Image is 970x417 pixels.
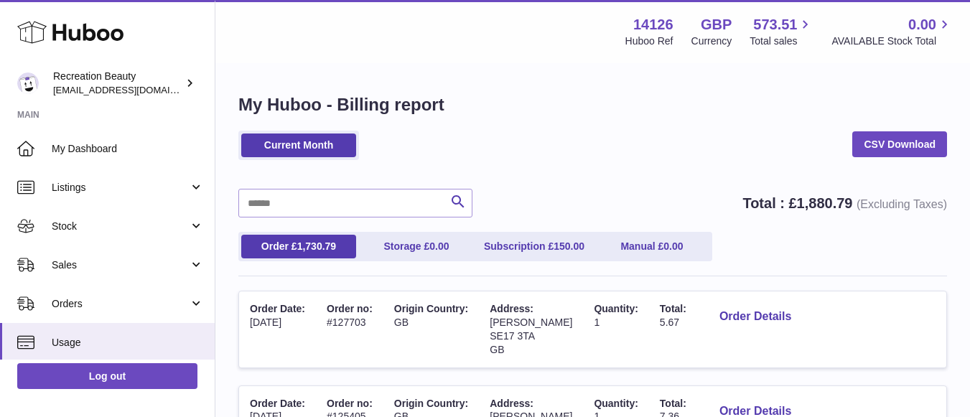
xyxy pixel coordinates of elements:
span: Total: [660,398,686,409]
strong: GBP [701,15,732,34]
span: 150.00 [554,240,584,252]
span: Origin Country: [394,303,468,314]
span: 0.00 [908,15,936,34]
a: Log out [17,363,197,389]
strong: 14126 [633,15,673,34]
td: [DATE] [239,291,316,367]
button: Order Details [708,302,803,332]
img: internalAdmin-14126@internal.huboo.com [17,72,39,94]
span: Address: [490,398,533,409]
a: 0.00 AVAILABLE Stock Total [831,15,953,48]
span: AVAILABLE Stock Total [831,34,953,48]
a: CSV Download [852,131,947,157]
span: 0.00 [429,240,449,252]
td: #127703 [316,291,383,367]
td: 1 [583,291,648,367]
span: (Excluding Taxes) [857,198,947,210]
span: 1,880.79 [797,195,853,211]
a: Storage £0.00 [359,235,474,258]
td: GB [383,291,479,367]
span: Address: [490,303,533,314]
span: Order no: [327,303,373,314]
span: [PERSON_NAME] [490,317,572,328]
span: 1,730.79 [297,240,337,252]
a: Order £1,730.79 [241,235,356,258]
span: Quantity: [594,398,638,409]
span: Origin Country: [394,398,468,409]
strong: Total : £ [742,195,947,211]
span: 0.00 [663,240,683,252]
span: 5.67 [660,317,679,328]
span: Order no: [327,398,373,409]
a: 573.51 Total sales [750,15,813,48]
div: Huboo Ref [625,34,673,48]
span: Order Date: [250,303,305,314]
span: 573.51 [753,15,797,34]
span: My Dashboard [52,142,204,156]
span: Orders [52,297,189,311]
span: GB [490,344,504,355]
h1: My Huboo - Billing report [238,93,947,116]
span: Usage [52,336,204,350]
span: SE17 3TA [490,330,535,342]
span: Stock [52,220,189,233]
div: Recreation Beauty [53,70,182,97]
span: Order Date: [250,398,305,409]
span: Total: [660,303,686,314]
span: Quantity: [594,303,638,314]
a: Current Month [241,133,356,157]
span: Sales [52,258,189,272]
a: Manual £0.00 [594,235,709,258]
span: Listings [52,181,189,195]
a: Subscription £150.00 [477,235,592,258]
span: [EMAIL_ADDRESS][DOMAIN_NAME] [53,84,211,95]
span: Total sales [750,34,813,48]
div: Currency [691,34,732,48]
